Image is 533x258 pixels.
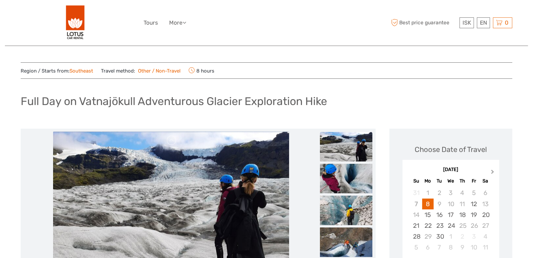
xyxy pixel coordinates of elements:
div: Tu [434,177,445,185]
div: Choose Friday, September 19th, 2025 [468,209,480,220]
img: 28b20e2879eb46d1979d164bca60584c_slider_thumbnail.jpg [320,132,372,161]
div: Choose Wednesday, October 1st, 2025 [445,231,457,242]
div: Su [410,177,422,185]
div: Not available Tuesday, September 9th, 2025 [434,199,445,209]
div: Choose Tuesday, October 7th, 2025 [434,242,445,253]
img: f9237a1844b1426ab4a1ac11f7636eb3_slider_thumbnail.jpg [320,227,372,257]
div: Sa [480,177,491,185]
div: Choose Monday, September 8th, 2025 [422,199,434,209]
div: Not available Sunday, September 7th, 2025 [410,199,422,209]
span: ISK [463,19,471,26]
div: Not available Friday, September 5th, 2025 [468,187,480,198]
div: Not available Thursday, October 2nd, 2025 [457,231,468,242]
a: More [169,18,186,28]
button: Open LiveChat chat widget [75,10,83,18]
div: Not available Saturday, September 6th, 2025 [480,187,491,198]
div: Not available Monday, September 1st, 2025 [422,187,434,198]
div: Choose Tuesday, September 30th, 2025 [434,231,445,242]
a: Other / Non-Travel [135,68,181,74]
img: 443-e2bd2384-01f0-477a-b1bf-f993e7f52e7d_logo_big.png [66,5,85,41]
div: Not available Wednesday, September 3rd, 2025 [445,187,457,198]
button: Next Month [488,168,499,179]
div: Not available Thursday, September 4th, 2025 [457,187,468,198]
span: 0 [504,19,509,26]
div: Fr [468,177,480,185]
div: Th [457,177,468,185]
div: Not available Friday, October 3rd, 2025 [468,231,480,242]
div: Not available Friday, September 26th, 2025 [468,220,480,231]
div: Not available Tuesday, September 2nd, 2025 [434,187,445,198]
div: We [445,177,457,185]
div: Not available Sunday, September 14th, 2025 [410,209,422,220]
div: Not available Wednesday, September 10th, 2025 [445,199,457,209]
div: Choose Friday, September 12th, 2025 [468,199,480,209]
div: Choose Tuesday, September 23rd, 2025 [434,220,445,231]
div: Choose Saturday, October 11th, 2025 [480,242,491,253]
a: Southeast [69,68,93,74]
h1: Full Day on Vatnajökull Adventurous Glacier Exploration Hike [21,95,327,108]
div: Choose Thursday, September 18th, 2025 [457,209,468,220]
div: Choose Saturday, September 20th, 2025 [480,209,491,220]
div: Not available Saturday, September 13th, 2025 [480,199,491,209]
div: month 2025-09 [405,187,497,253]
a: Tours [144,18,158,28]
img: f9f72ffbd7f848b2afb1f1c87b1763f3_slider_thumbnail.jpg [320,164,372,193]
div: Choose Wednesday, September 24th, 2025 [445,220,457,231]
p: We're away right now. Please check back later! [9,11,74,17]
div: Choose Thursday, October 9th, 2025 [457,242,468,253]
div: Not available Thursday, September 25th, 2025 [457,220,468,231]
div: EN [477,17,490,28]
div: Not available Saturday, September 27th, 2025 [480,220,491,231]
div: Choose Date of Travel [415,144,487,155]
div: Not available Sunday, August 31st, 2025 [410,187,422,198]
span: Travel method: [101,66,181,75]
div: Choose Tuesday, September 16th, 2025 [434,209,445,220]
div: [DATE] [403,166,499,173]
div: Choose Wednesday, October 8th, 2025 [445,242,457,253]
div: Choose Sunday, October 5th, 2025 [410,242,422,253]
div: Choose Monday, October 6th, 2025 [422,242,434,253]
div: Choose Monday, September 15th, 2025 [422,209,434,220]
div: Choose Monday, September 22nd, 2025 [422,220,434,231]
span: Region / Starts from: [21,68,93,75]
span: 8 hours [188,66,214,75]
div: Choose Saturday, October 4th, 2025 [480,231,491,242]
div: Choose Friday, October 10th, 2025 [468,242,480,253]
div: Choose Wednesday, September 17th, 2025 [445,209,457,220]
div: Not available Thursday, September 11th, 2025 [457,199,468,209]
div: Choose Sunday, September 21st, 2025 [410,220,422,231]
span: Best price guarantee [389,17,458,28]
div: Not available Monday, September 29th, 2025 [422,231,434,242]
div: Mo [422,177,434,185]
div: Choose Sunday, September 28th, 2025 [410,231,422,242]
img: c1c34e57b2e24127adeffc4968f89991_slider_thumbnail.jpg [320,196,372,225]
